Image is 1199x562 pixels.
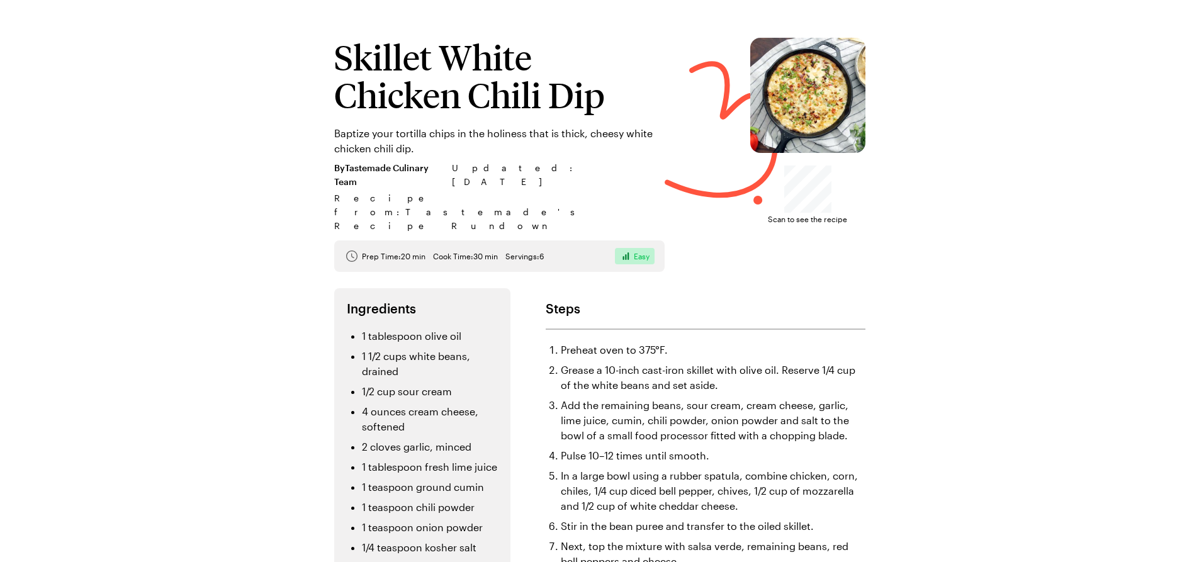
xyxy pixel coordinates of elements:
li: 4 ounces cream cheese, softened [362,404,498,434]
span: By Tastemade Culinary Team [334,161,444,189]
h2: Ingredients [347,301,498,316]
span: Prep Time: 20 min [362,251,425,261]
span: Recipe from: Tastemade's Recipe Rundown [334,191,665,233]
li: 2 cloves garlic, minced [362,439,498,454]
li: 1 teaspoon ground cumin [362,480,498,495]
span: Servings: 6 [505,251,544,261]
span: Updated : [DATE] [452,161,665,189]
li: Preheat oven to 375°F. [561,342,865,357]
span: Cook Time: 30 min [433,251,498,261]
span: Easy [634,251,650,261]
li: Pulse 10–12 times until smooth. [561,448,865,463]
img: Skillet White Chicken Chili Dip [750,38,865,153]
li: 1 tablespoon fresh lime juice [362,459,498,475]
li: 1 teaspoon onion powder [362,520,498,535]
span: Scan to see the recipe [768,213,847,225]
p: Baptize your tortilla chips in the holiness that is thick, cheesy white chicken chili dip. [334,126,665,156]
li: 1/4 teaspoon kosher salt [362,540,498,555]
h1: Skillet White Chicken Chili Dip [334,38,665,113]
li: Stir in the bean puree and transfer to the oiled skillet. [561,519,865,534]
li: 1 tablespoon olive oil [362,329,498,344]
li: 1/2 cup sour cream [362,384,498,399]
h2: Steps [546,301,865,316]
li: Grease a 10-inch cast-iron skillet with olive oil. Reserve 1/4 cup of the white beans and set aside. [561,362,865,393]
li: 1 teaspoon chili powder [362,500,498,515]
li: 1 1/2 cups white beans, drained [362,349,498,379]
li: In a large bowl using a rubber spatula, combine chicken, corn, chiles, 1/4 cup diced bell pepper,... [561,468,865,514]
li: Add the remaining beans, sour cream, cream cheese, garlic, lime juice, cumin, chili powder, onion... [561,398,865,443]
